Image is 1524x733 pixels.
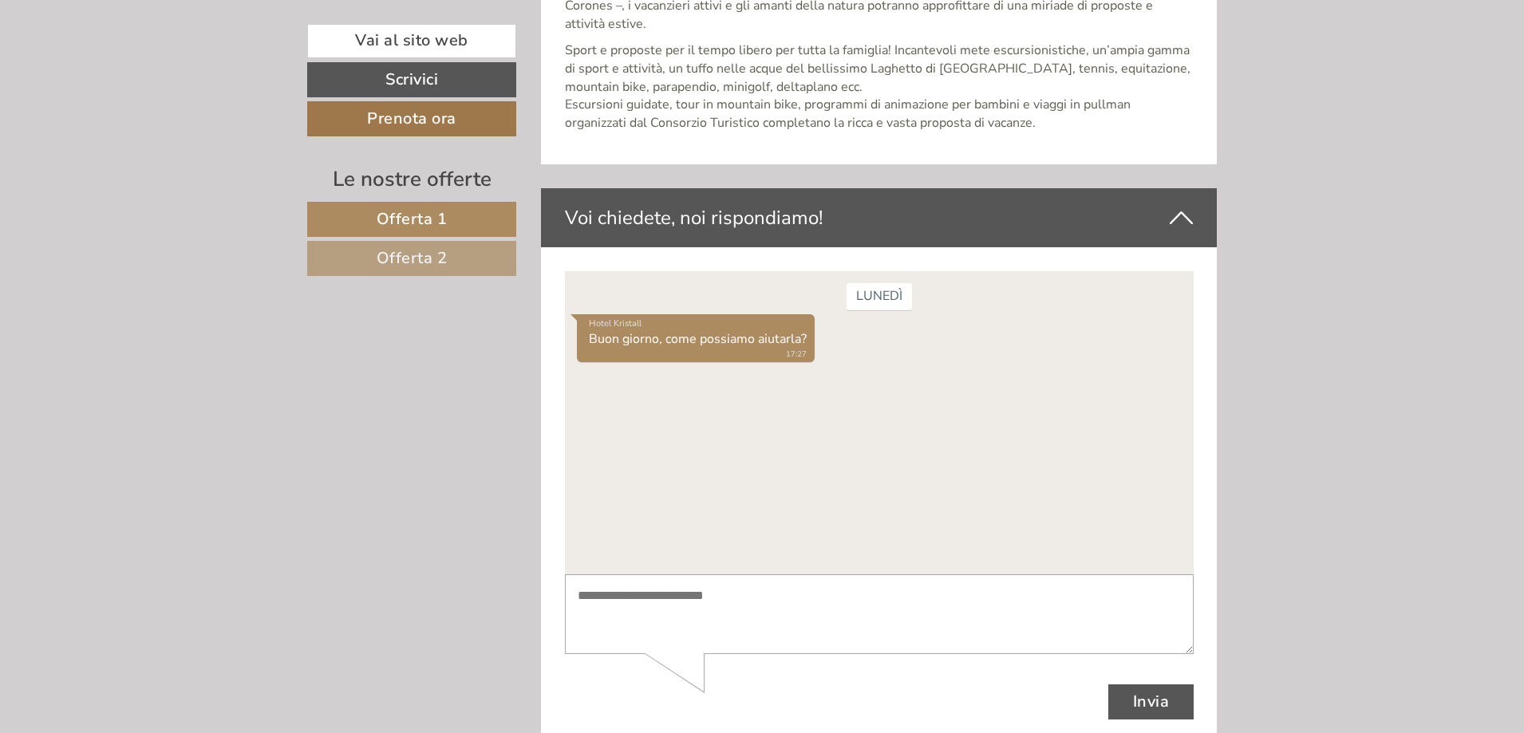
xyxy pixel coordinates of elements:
[377,247,448,269] span: Offerta 2
[565,41,1194,132] p: Sport e proposte per il tempo libero per tutta la famiglia! Incantevoli mete escursionistiche, un...
[24,77,242,89] small: 17:27
[307,164,516,194] div: Le nostre offerte
[377,208,448,230] span: Offerta 1
[24,46,242,59] div: Hotel Kristall
[543,413,630,448] button: Invia
[307,24,516,58] a: Vai al sito web
[12,43,250,92] div: Buon giorno, come possiamo aiutarla?
[307,101,516,136] a: Prenota ora
[307,62,516,97] a: Scrivici
[282,12,347,39] div: lunedì
[541,188,1218,247] div: Voi chiedete, noi rispondiamo!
